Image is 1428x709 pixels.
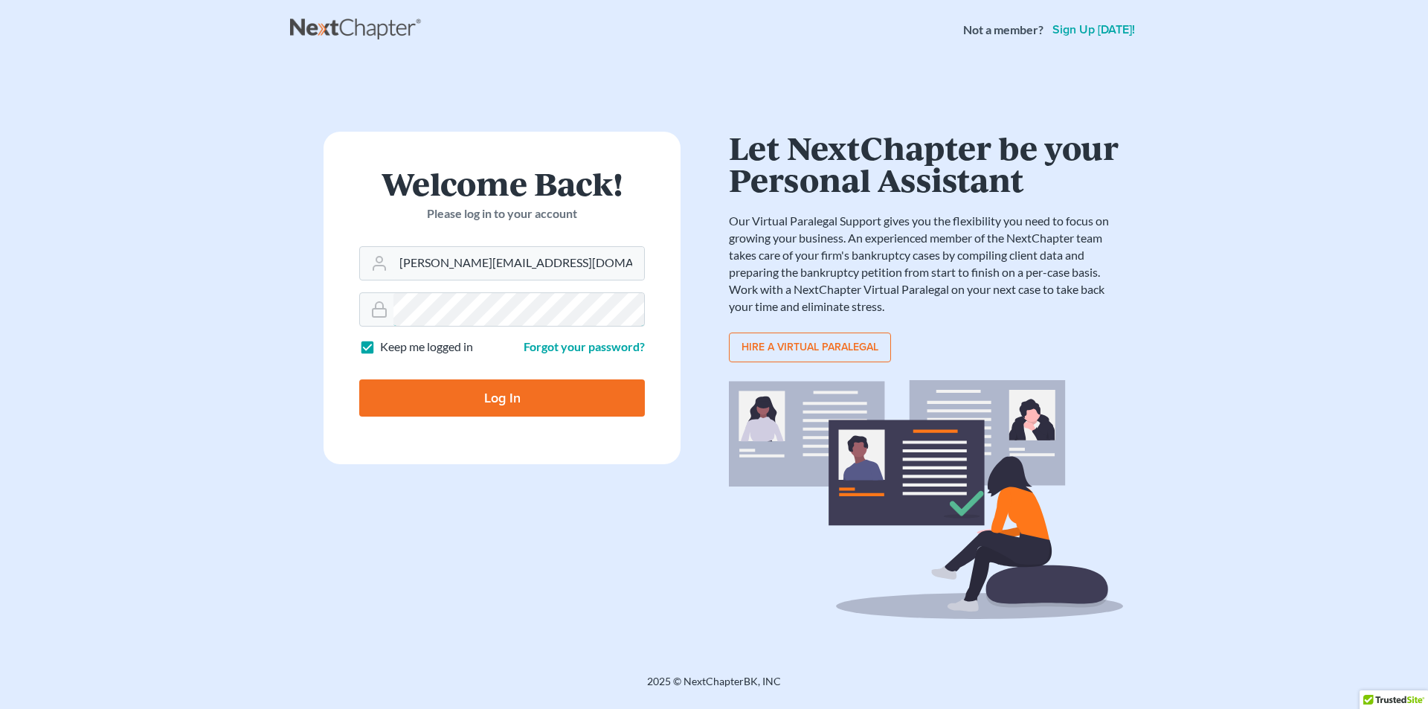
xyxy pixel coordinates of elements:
h1: Welcome Back! [359,167,645,199]
h1: Let NextChapter be your Personal Assistant [729,132,1123,195]
label: Keep me logged in [380,339,473,356]
div: 2025 © NextChapterBK, INC [290,674,1138,701]
strong: Not a member? [963,22,1043,39]
p: Our Virtual Paralegal Support gives you the flexibility you need to focus on growing your busines... [729,213,1123,315]
p: Please log in to your account [359,205,645,222]
a: Hire a virtual paralegal [729,333,891,362]
input: Log In [359,379,645,417]
a: Forgot your password? [524,339,645,353]
input: Email Address [393,247,644,280]
a: Sign up [DATE]! [1049,24,1138,36]
img: virtual_paralegal_bg-b12c8cf30858a2b2c02ea913d52db5c468ecc422855d04272ea22d19010d70dc.svg [729,380,1123,619]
